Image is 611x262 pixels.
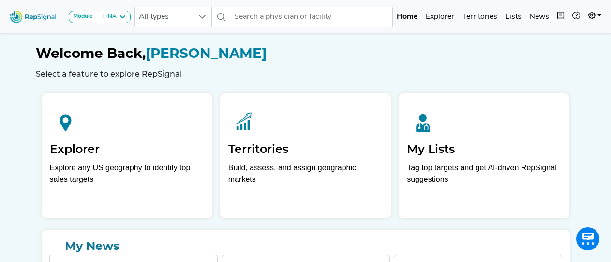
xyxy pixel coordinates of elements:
[422,7,458,27] a: Explorer
[393,7,422,27] a: Home
[228,142,383,156] h2: Territories
[49,237,562,255] a: My News
[525,7,553,27] a: News
[399,93,569,218] a: My ListsTag top targets and get AI-driven RepSignal suggestions
[135,7,193,27] span: All types
[220,93,391,218] a: TerritoriesBuild, assess, and assign geographic markets
[36,69,576,79] h6: Select a feature to explore RepSignal
[50,162,204,185] div: Explore any US geography to identify top sales targets
[36,45,576,62] h1: [PERSON_NAME]
[69,11,131,23] button: ModuleTTNA
[73,14,93,19] strong: Module
[407,142,561,156] h2: My Lists
[36,45,146,61] span: Welcome Back,
[458,7,501,27] a: Territories
[228,162,383,191] p: Build, assess, and assign geographic markets
[501,7,525,27] a: Lists
[50,142,204,156] h2: Explorer
[553,7,568,27] button: Intel Book
[230,7,393,27] input: Search a physician or facility
[407,162,561,191] p: Tag top targets and get AI-driven RepSignal suggestions
[97,13,117,21] div: TTNA
[42,93,212,218] a: ExplorerExplore any US geography to identify top sales targets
